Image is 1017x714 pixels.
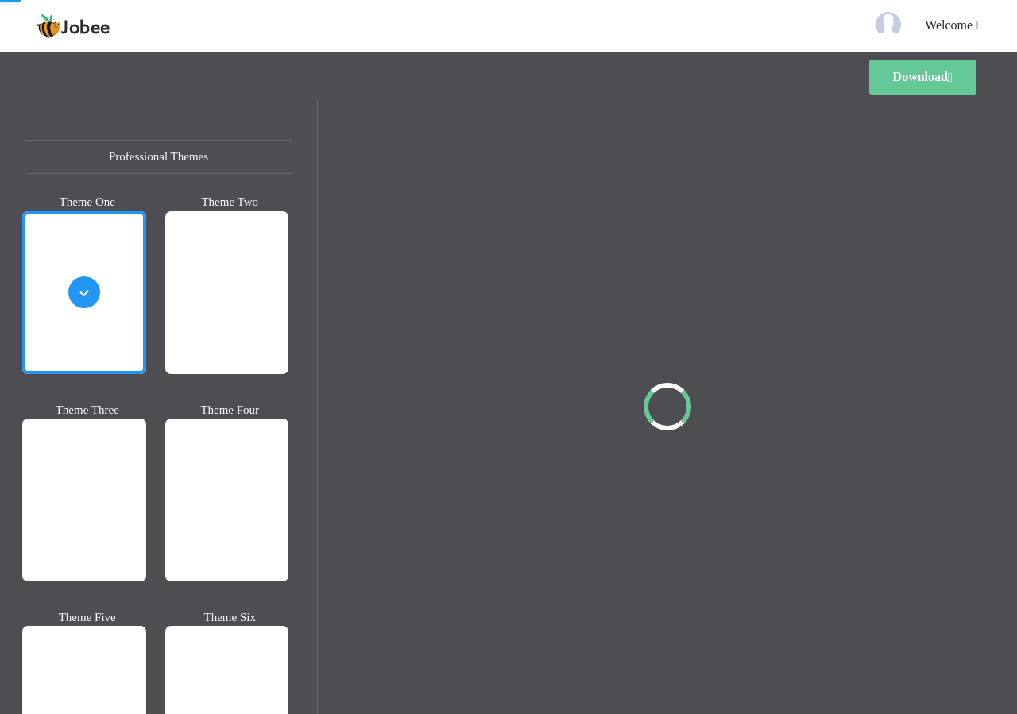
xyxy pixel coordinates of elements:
[865,60,976,95] a: Download
[869,12,895,37] img: Profile Img
[36,14,61,39] img: jobee.io
[61,20,110,37] span: Jobee
[918,17,981,35] a: Welcome
[36,14,110,39] a: Jobee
